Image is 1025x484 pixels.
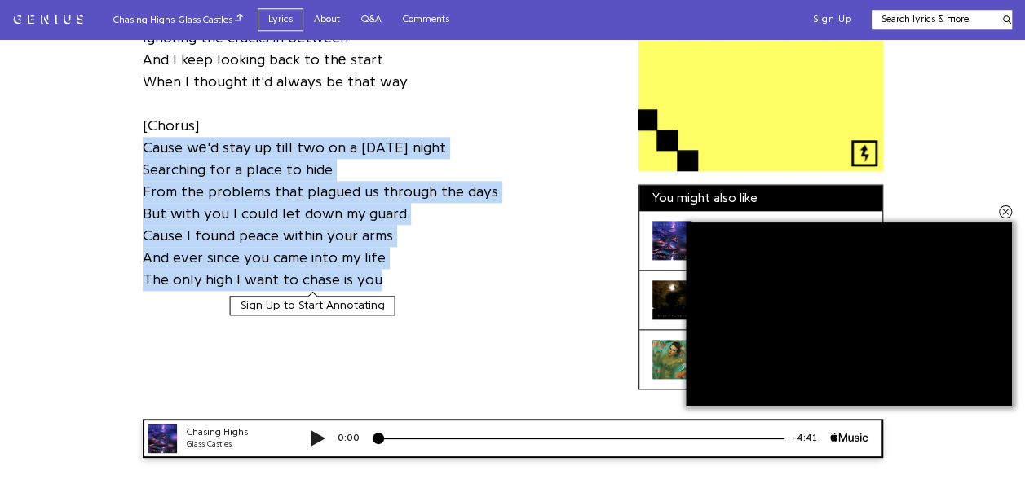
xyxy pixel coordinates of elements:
div: Chasing Highs - Glass Castles [113,11,243,27]
a: About [303,8,351,30]
div: Cover art for Father Figure by Taylor Swift [652,340,691,379]
div: -4:41 [655,12,700,26]
a: Cover art for Starless Sky by Glass CastlesStarless SkyGlass Castles [639,271,882,330]
div: Fake It [705,221,758,240]
div: Chasing Highs [57,7,155,20]
input: Search lyrics & more [872,12,993,26]
div: Glass Castles [57,20,155,32]
a: Comments [392,8,460,30]
button: Sign Up to Start Annotating [230,296,395,315]
a: Q&A [351,8,392,30]
div: Cover art for Fake It by Glass Castles [652,221,691,260]
button: Sign Up [813,13,852,26]
img: 72x72bb.jpg [18,5,47,34]
div: You might also like [639,185,882,211]
a: Cover art for Fake It by Glass CastlesFake ItGlass Castles [639,211,882,271]
a: Lyrics [258,8,303,30]
a: Cover art for Father Figure by Taylor SwiftFather Figure[PERSON_NAME] [639,330,882,389]
div: Cover art for Starless Sky by Glass Castles [652,280,691,319]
